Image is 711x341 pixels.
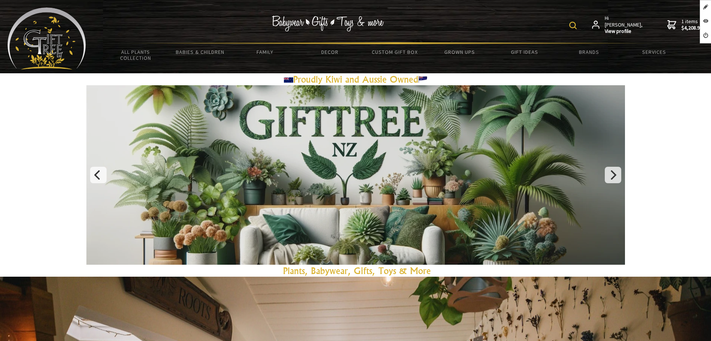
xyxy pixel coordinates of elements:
img: Babyware - Gifts - Toys and more... [7,7,86,70]
a: Plants, Babywear, Gifts, Toys & Mor [283,265,426,276]
a: Babies & Children [168,44,233,60]
a: Custom Gift Box [362,44,427,60]
button: Previous [90,167,107,183]
strong: $4,208.99 [681,25,702,31]
a: Decor [297,44,362,60]
a: Family [233,44,297,60]
a: Grown Ups [427,44,492,60]
a: 1 items$4,208.99 [667,15,702,35]
strong: View profile [605,28,643,35]
a: All Plants Collection [103,44,168,66]
a: Brands [557,44,622,60]
a: Services [622,44,686,60]
a: Hi [PERSON_NAME],View profile [592,15,643,35]
a: Gift Ideas [492,44,557,60]
img: Babywear - Gifts - Toys & more [272,16,384,31]
span: Hi [PERSON_NAME], [605,15,643,35]
a: Proudly Kiwi and Aussie Owned [284,74,427,85]
button: Next [605,167,621,183]
img: product search [569,22,577,29]
span: 1 items [681,18,702,31]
